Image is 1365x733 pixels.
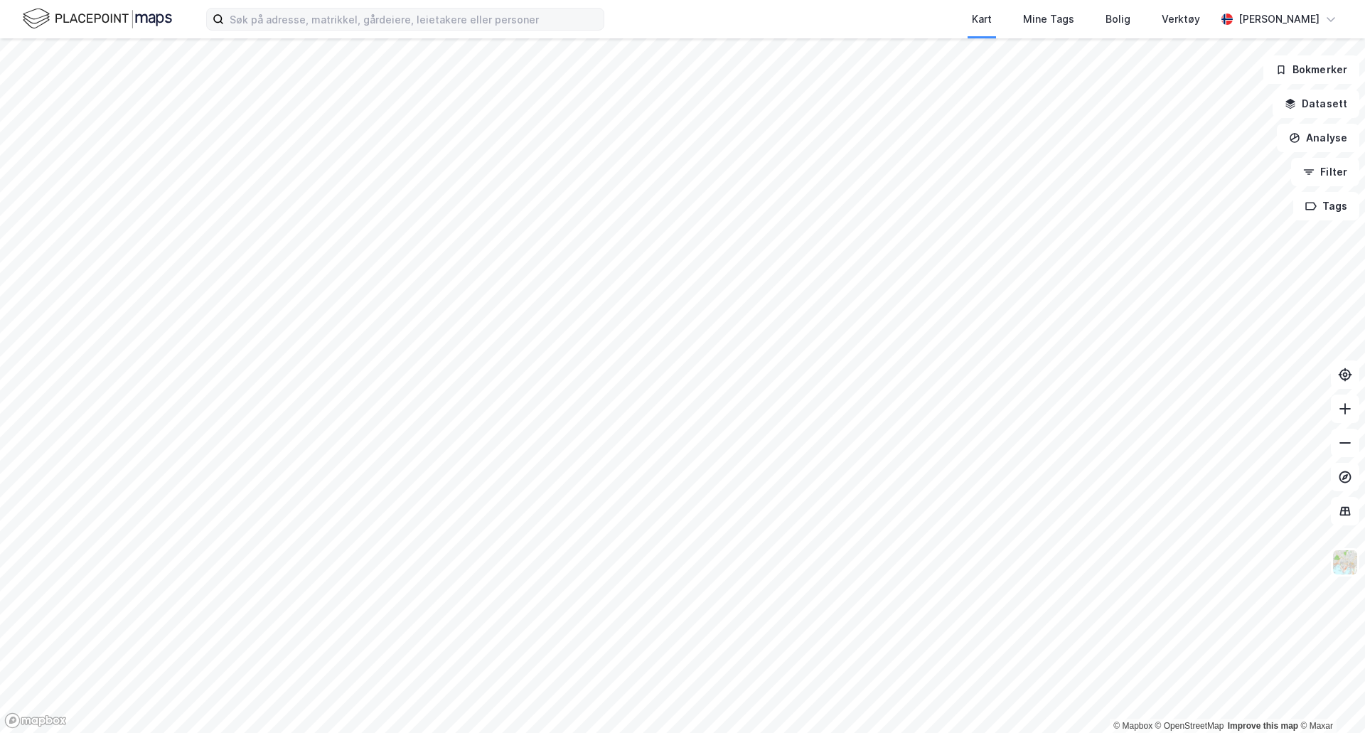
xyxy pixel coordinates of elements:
[1162,11,1200,28] div: Verktøy
[1294,665,1365,733] div: Kontrollprogram for chat
[972,11,992,28] div: Kart
[1277,124,1359,152] button: Analyse
[1238,11,1319,28] div: [PERSON_NAME]
[23,6,172,31] img: logo.f888ab2527a4732fd821a326f86c7f29.svg
[1155,721,1224,731] a: OpenStreetMap
[1332,549,1359,576] img: Z
[1023,11,1074,28] div: Mine Tags
[1113,721,1152,731] a: Mapbox
[1294,665,1365,733] iframe: Chat Widget
[1273,90,1359,118] button: Datasett
[224,9,604,30] input: Søk på adresse, matrikkel, gårdeiere, leietakere eller personer
[1293,192,1359,220] button: Tags
[1291,158,1359,186] button: Filter
[4,712,67,729] a: Mapbox homepage
[1263,55,1359,84] button: Bokmerker
[1228,721,1298,731] a: Improve this map
[1106,11,1130,28] div: Bolig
